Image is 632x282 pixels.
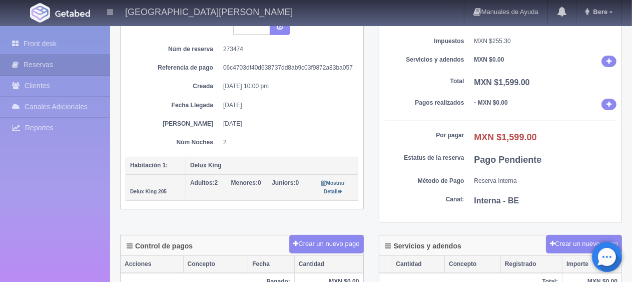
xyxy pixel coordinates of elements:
[231,179,261,186] span: 0
[590,8,607,16] span: Bere
[223,101,351,110] dd: [DATE]
[133,82,213,91] dt: Creada
[474,155,542,165] b: Pago Pendiente
[130,162,168,169] b: Habitación 1:
[384,77,464,86] dt: Total
[272,179,295,186] strong: Juniors:
[133,101,213,110] dt: Fecha Llegada
[272,179,299,186] span: 0
[133,138,213,147] dt: Núm Noches
[384,177,464,185] dt: Método de Pago
[474,78,530,87] b: MXN $1,599.00
[133,45,213,54] dt: Núm de reserva
[223,138,351,147] dd: 2
[183,256,248,273] th: Concepto
[231,179,258,186] strong: Menores:
[223,64,351,72] dd: 06c4703df40d638737dd8ab9c03f9872a83ba057
[190,179,218,186] span: 2
[474,99,508,106] b: - MXN $0.00
[384,195,464,204] dt: Canal:
[562,256,621,273] th: Importe
[248,256,295,273] th: Fecha
[384,99,464,107] dt: Pagos realizados
[30,3,50,23] img: Getabed
[384,56,464,64] dt: Servicios y adendos
[322,180,345,194] small: Mostrar Detalle
[55,10,90,17] img: Getabed
[223,45,351,54] dd: 273474
[474,56,504,63] b: MXN $0.00
[223,82,351,91] dd: [DATE] 10:00 pm
[474,196,519,205] b: Interna - BE
[125,5,293,18] h4: [GEOGRAPHIC_DATA][PERSON_NAME]
[294,256,363,273] th: Cantidad
[322,179,345,195] a: Mostrar Detalle
[546,235,622,253] button: Crear un nuevo cargo
[474,177,617,185] dd: Reserva Interna
[127,242,193,250] h4: Control de pagos
[133,64,213,72] dt: Referencia de pago
[121,256,183,273] th: Acciones
[133,120,213,128] dt: [PERSON_NAME]
[384,37,464,46] dt: Impuestos
[384,154,464,162] dt: Estatus de la reserva
[384,131,464,140] dt: Por pagar
[186,157,358,174] th: Delux King
[445,256,501,273] th: Concepto
[392,256,445,273] th: Cantidad
[130,189,167,194] small: Delux King 205
[190,179,215,186] strong: Adultos:
[289,235,363,253] button: Crear un nuevo pago
[385,242,461,250] h4: Servicios y adendos
[500,256,562,273] th: Registrado
[474,132,537,142] b: MXN $1,599.00
[223,120,351,128] dd: [DATE]
[474,37,617,46] dd: MXN $255.30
